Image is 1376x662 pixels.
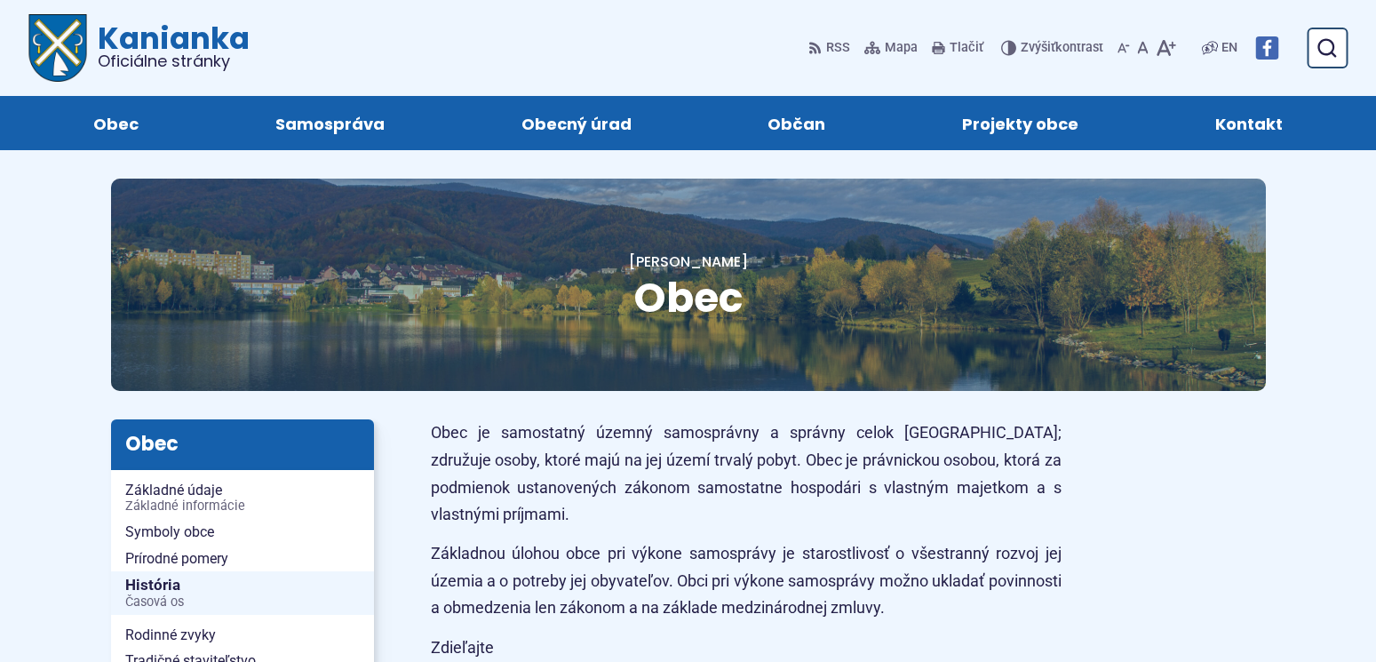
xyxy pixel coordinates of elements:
[111,622,374,649] a: Rodinné zvyky
[125,477,360,519] span: Základné údaje
[275,96,385,150] span: Samospráva
[521,96,632,150] span: Obecný úrad
[1255,36,1278,60] img: Prejsť na Facebook stránku
[431,419,1062,528] p: Obec je samostatný územný samosprávny a správny celok [GEOGRAPHIC_DATA]; združuje osoby, ktoré ma...
[125,546,360,572] span: Prírodné pomery
[111,546,374,572] a: Prírodné pomery
[911,96,1129,150] a: Projekty obce
[431,540,1062,622] p: Základnou úlohou obce pri výkone samosprávy je starostlivosť o všestranný rozvoj jej územia a o p...
[1021,40,1055,55] span: Zvýšiť
[125,571,360,615] span: História
[885,37,918,59] span: Mapa
[125,499,360,514] span: Základné informácie
[1001,29,1107,67] button: Zvýšiťkontrast
[225,96,435,150] a: Samospráva
[808,29,854,67] a: RSS
[633,269,744,326] span: Obec
[93,96,139,150] span: Obec
[28,14,87,82] img: Prejsť na domovskú stránku
[928,29,987,67] button: Tlačiť
[111,519,374,546] a: Symboly obce
[1218,37,1241,59] a: EN
[125,595,360,610] span: Časová os
[98,53,250,69] span: Oficiálne stránky
[1114,29,1133,67] button: Zmenšiť veľkosť písma
[111,571,374,615] a: HistóriaČasová os
[471,96,682,150] a: Obecný úrad
[431,634,1062,662] p: Zdieľajte
[629,251,748,272] a: [PERSON_NAME]
[861,29,921,67] a: Mapa
[111,419,374,469] h3: Obec
[125,519,360,546] span: Symboly obce
[28,14,250,82] a: Logo Kanianka, prejsť na domovskú stránku.
[43,96,189,150] a: Obec
[125,622,360,649] span: Rodinné zvyky
[1152,29,1180,67] button: Zväčšiť veľkosť písma
[1165,96,1333,150] a: Kontakt
[1221,37,1237,59] span: EN
[1021,41,1103,56] span: kontrast
[768,96,825,150] span: Občan
[111,477,374,519] a: Základné údajeZákladné informácie
[962,96,1078,150] span: Projekty obce
[1133,29,1152,67] button: Nastaviť pôvodnú veľkosť písma
[718,96,877,150] a: Občan
[826,37,850,59] span: RSS
[1215,96,1283,150] span: Kontakt
[950,41,983,56] span: Tlačiť
[87,23,250,69] span: Kanianka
